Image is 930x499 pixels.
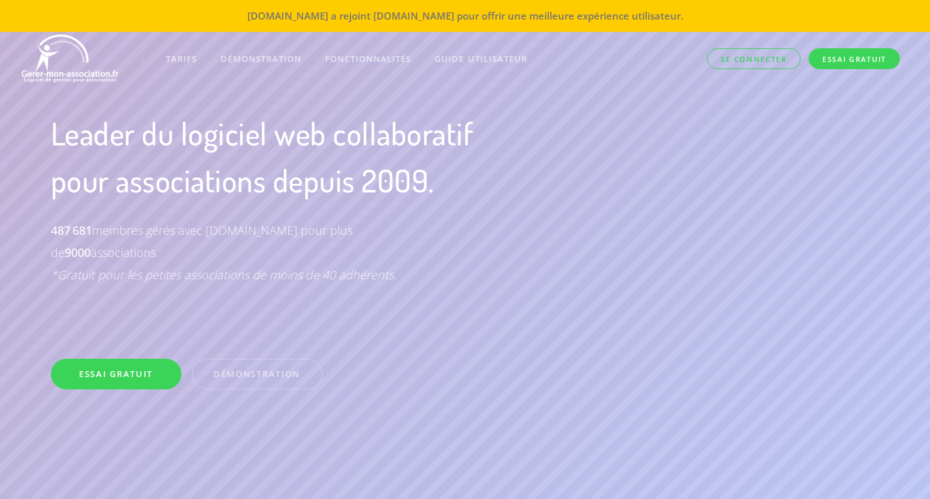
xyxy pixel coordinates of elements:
p: membres gérés avec [DOMAIN_NAME] pour plus de associations [51,219,431,286]
a: DÉMONSTRATION [192,359,322,389]
strong: 9000 [65,245,91,260]
img: logo [20,33,122,85]
a: DÉMONSTRATION [209,40,313,77]
a: FONCTIONNALITÉS [313,40,423,77]
a: Essai gratuit [809,48,900,70]
a: Guide utilisateur [423,40,539,77]
h1: Leader du logiciel web collaboratif pour associations depuis 2009. [51,110,526,204]
a: ESSAI GRATUIT [51,359,181,389]
strong: 487 681 [51,222,92,238]
a: TARIFS [154,40,209,77]
em: *Gratuit pour les petites associations de moins de 40 adhérents. [51,267,396,282]
a: Se connecter [707,48,800,70]
strong: [DOMAIN_NAME] a rejoint [DOMAIN_NAME] pour offrir une meilleure expérience utilisateur. [247,9,683,22]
